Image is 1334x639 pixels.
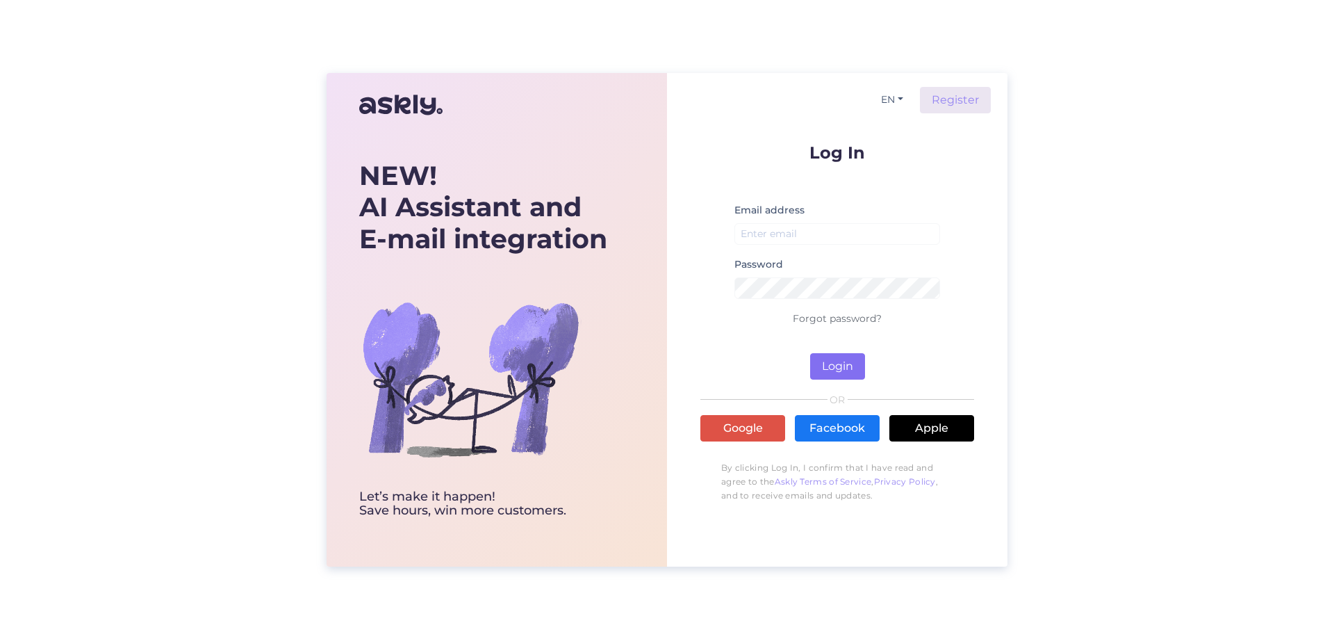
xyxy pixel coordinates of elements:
[793,312,882,325] a: Forgot password?
[874,476,936,487] a: Privacy Policy
[700,144,974,161] p: Log In
[827,395,848,405] span: OR
[795,415,880,442] a: Facebook
[810,353,865,380] button: Login
[875,90,909,110] button: EN
[700,415,785,442] a: Google
[734,223,940,245] input: Enter email
[920,87,991,113] a: Register
[359,88,443,122] img: Askly
[734,257,783,272] label: Password
[359,490,607,518] div: Let’s make it happen! Save hours, win more customers.
[359,160,607,255] div: AI Assistant and E-mail integration
[359,268,582,490] img: bg-askly
[700,454,974,510] p: By clicking Log In, I confirm that I have read and agree to the , , and to receive emails and upd...
[775,476,872,487] a: Askly Terms of Service
[359,159,437,192] b: NEW!
[889,415,974,442] a: Apple
[734,203,805,218] label: Email address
